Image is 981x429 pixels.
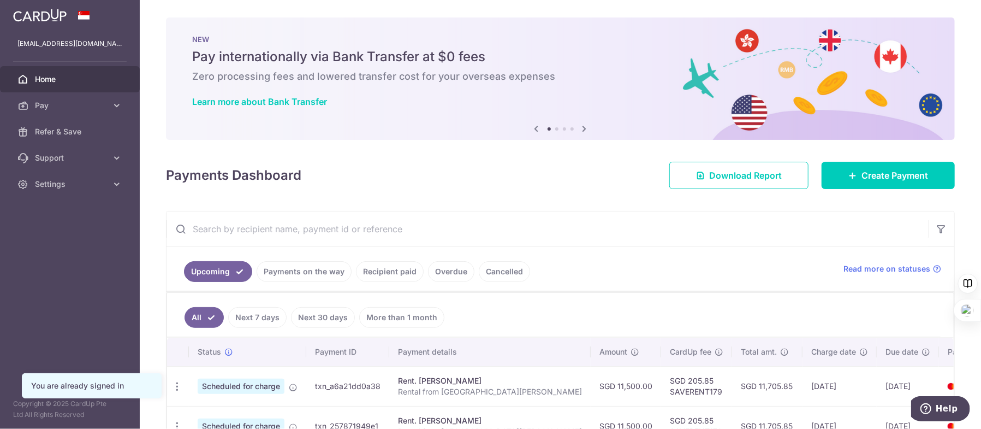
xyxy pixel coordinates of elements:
[257,261,352,282] a: Payments on the way
[306,338,389,366] th: Payment ID
[877,366,939,406] td: [DATE]
[198,346,221,357] span: Status
[185,307,224,328] a: All
[732,366,802,406] td: SGD 11,705.85
[306,366,389,406] td: txn_a6a21dd0a38
[192,35,929,44] p: NEW
[35,74,107,85] span: Home
[479,261,530,282] a: Cancelled
[291,307,355,328] a: Next 30 days
[811,346,856,357] span: Charge date
[591,366,661,406] td: SGD 11,500.00
[359,307,444,328] a: More than 1 month
[228,307,287,328] a: Next 7 days
[17,38,122,49] p: [EMAIL_ADDRESS][DOMAIN_NAME]
[192,96,327,107] a: Learn more about Bank Transfer
[741,346,777,357] span: Total amt.
[356,261,424,282] a: Recipient paid
[661,366,732,406] td: SGD 205.85 SAVERENT179
[35,152,107,163] span: Support
[670,346,711,357] span: CardUp fee
[843,263,930,274] span: Read more on statuses
[166,17,955,140] img: Bank transfer banner
[192,70,929,83] h6: Zero processing fees and lowered transfer cost for your overseas expenses
[166,166,301,185] h4: Payments Dashboard
[802,366,877,406] td: [DATE]
[398,375,582,386] div: Rent. [PERSON_NAME]
[885,346,918,357] span: Due date
[35,100,107,111] span: Pay
[861,169,928,182] span: Create Payment
[709,169,782,182] span: Download Report
[942,380,964,393] img: Bank Card
[184,261,252,282] a: Upcoming
[13,9,67,22] img: CardUp
[911,396,970,424] iframe: Opens a widget where you can find more information
[822,162,955,189] a: Create Payment
[35,126,107,137] span: Refer & Save
[192,48,929,66] h5: Pay internationally via Bank Transfer at $0 fees
[31,380,152,391] div: You are already signed in
[389,338,591,366] th: Payment details
[599,346,627,357] span: Amount
[669,162,808,189] a: Download Report
[398,386,582,397] p: Rental from [GEOGRAPHIC_DATA][PERSON_NAME]
[428,261,474,282] a: Overdue
[167,211,928,246] input: Search by recipient name, payment id or reference
[843,263,941,274] a: Read more on statuses
[398,415,582,426] div: Rent. [PERSON_NAME]
[35,179,107,190] span: Settings
[198,379,284,394] span: Scheduled for charge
